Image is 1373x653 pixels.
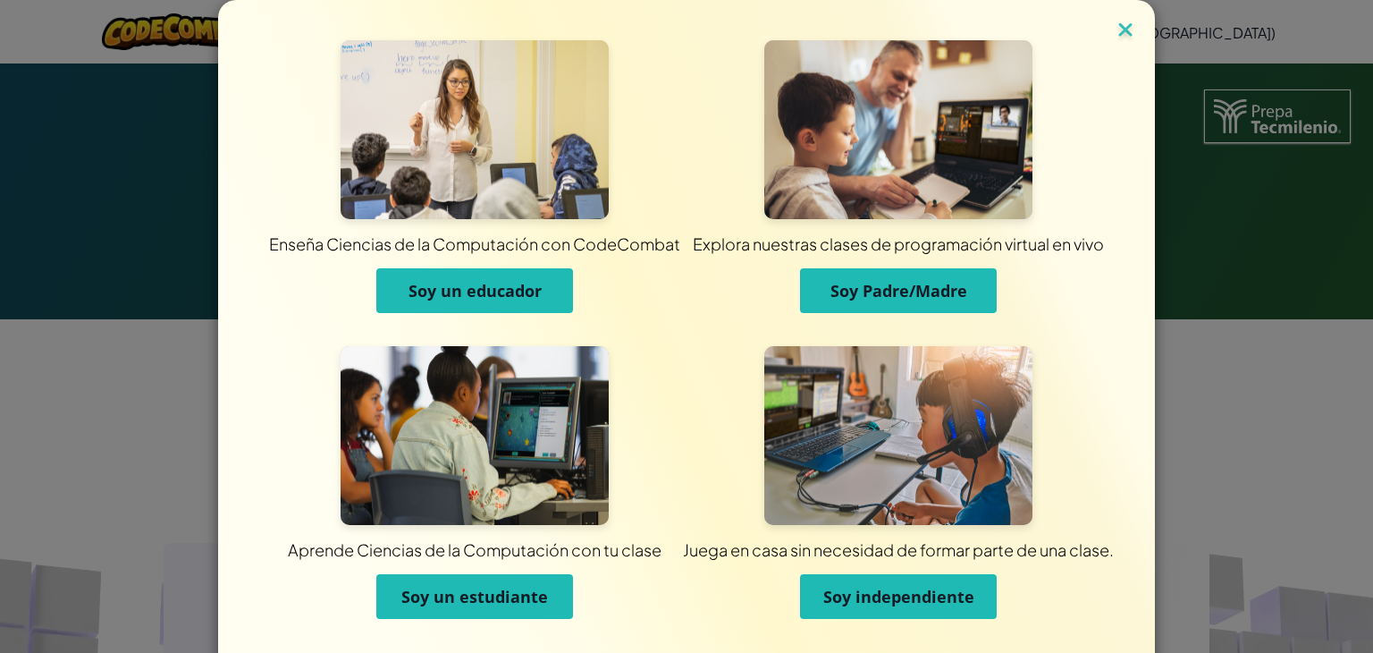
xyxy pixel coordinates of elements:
[269,233,680,254] font: Enseña Ciencias de la Computación con CodeCombat
[1114,18,1137,45] img: icono de cerrar
[376,574,573,619] button: Soy un estudiante
[693,233,1104,254] font: Explora nuestras clases de programación virtual en vivo
[341,40,609,219] img: Para docentes
[288,539,661,560] font: Aprende Ciencias de la Computación con tu clase
[409,280,542,301] font: Soy un educador
[823,586,974,607] font: Soy independiente
[830,280,967,301] font: Soy Padre/Madre
[376,268,573,313] button: Soy un educador
[800,574,997,619] button: Soy independiente
[800,268,997,313] button: Soy Padre/Madre
[764,346,1032,525] img: Para estudiantes independientes
[401,586,548,607] font: Soy un estudiante
[683,539,1114,560] font: Juega en casa sin necesidad de formar parte de una clase.
[341,346,609,525] img: Para estudiantes
[764,40,1032,219] img: Para Padres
